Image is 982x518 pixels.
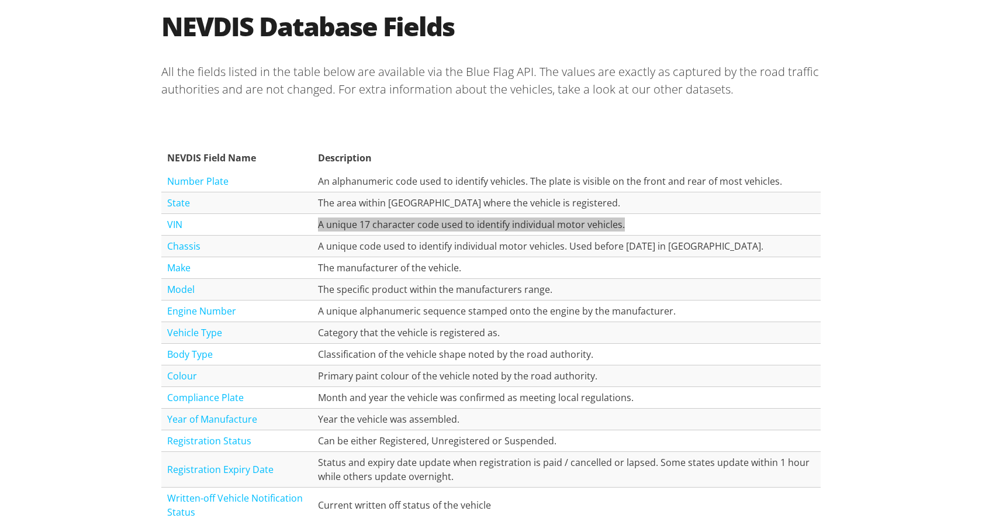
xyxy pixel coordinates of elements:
td: Classification of the vehicle shape noted by the road authority. [312,344,821,365]
td: A unique 17 character code used to identify individual motor vehicles. [312,214,821,236]
a: State [167,196,190,209]
a: Registration Expiry Date [167,463,274,476]
p: All the fields listed in the table below are available via the Blue Flag API. The values are exac... [161,54,821,108]
a: Registration Status [167,434,251,447]
td: A unique alphanumeric sequence stamped onto the engine by the manufacturer. [312,301,821,322]
a: VIN [167,218,182,231]
a: Chassis [167,240,200,253]
td: Category that the vehicle is registered as. [312,322,821,344]
td: Primary paint colour of the vehicle noted by the road authority. [312,365,821,387]
a: Compliance Plate [167,391,244,404]
a: Make [167,261,191,274]
th: NEVDIS Field Name [161,145,312,171]
td: An alphanumeric code used to identify vehicles. The plate is visible on the front and rear of mos... [312,171,821,192]
td: Can be either Registered, Unregistered or Suspended. [312,430,821,452]
a: Engine Number [167,305,236,317]
td: Status and expiry date update when registration is paid / cancelled or lapsed. Some states update... [312,452,821,488]
a: Colour [167,369,197,382]
td: The specific product within the manufacturers range. [312,279,821,301]
td: Month and year the vehicle was confirmed as meeting local regulations. [312,387,821,409]
td: A unique code used to identify individual motor vehicles. Used before [DATE] in [GEOGRAPHIC_DATA]. [312,236,821,257]
a: Model [167,283,195,296]
td: The manufacturer of the vehicle. [312,257,821,279]
th: Description [312,145,821,171]
a: Number Plate [167,175,229,188]
a: Year of Manufacture [167,413,257,426]
a: Body Type [167,348,213,361]
h2: NEVDIS Database Fields [161,10,821,42]
td: Year the vehicle was assembled. [312,409,821,430]
td: The area within [GEOGRAPHIC_DATA] where the vehicle is registered. [312,192,821,214]
a: Vehicle Type [167,326,222,339]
